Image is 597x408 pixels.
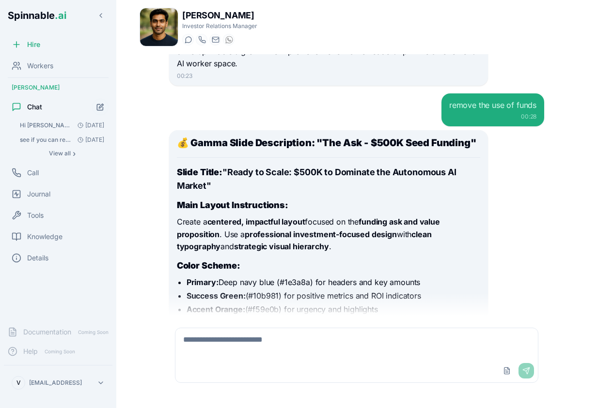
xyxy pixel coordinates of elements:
strong: 💰 Gamma Slide Description: "The Ask - $500K Seed Funding" [177,137,476,149]
div: [PERSON_NAME] [4,80,112,95]
h3: "Ready to Scale: $500K to Dominate the Autonomous AI Market" [177,166,480,193]
span: [DATE] [74,136,104,144]
span: Documentation [23,327,71,337]
p: Investor Relations Manager [182,22,257,30]
strong: Main Layout Instructions: [177,200,288,210]
span: see if you can read a document called "spinnable investor pitch": **Spinnable is the hiring platf... [20,136,74,144]
span: Details [27,253,48,263]
button: Start a chat with Kai Dvorak [182,34,194,45]
button: Open conversation: see if you can read a document called "spinnable investor pitch" [16,133,109,147]
span: Hi Kai, I just uploaded a presentation about spinnable, can you take a look and make sure you can... [20,121,74,129]
button: WhatsApp [223,34,235,45]
img: WhatsApp [225,36,233,44]
span: .ai [55,10,66,21]
span: Journal [27,189,50,199]
span: Help [23,347,38,356]
div: 00:28 [449,113,536,121]
li: (#10b981) for positive metrics and ROI indicators [187,290,480,302]
span: Knowledge [27,232,63,242]
span: › [73,150,76,157]
span: Hire [27,40,40,49]
button: Open conversation: Hi Kai, I just uploaded a presentation about spinnable, can you take a look an... [16,119,109,132]
h1: [PERSON_NAME] [182,9,257,22]
span: V [16,379,21,387]
button: Send email to kai.dvorak@getspinnable.ai [209,34,221,45]
li: (#f59e0b) for urgency and highlights [187,303,480,315]
button: Start new chat [92,99,109,115]
strong: strategic visual hierarchy [234,242,329,251]
span: Tools [27,211,44,220]
button: Start a call with Kai Dvorak [196,34,207,45]
span: Spinnable [8,10,66,21]
strong: centered, impactful layout [207,217,305,227]
span: Chat [27,102,42,112]
span: [DATE] [74,121,104,129]
div: remove the use of funds [449,99,536,111]
p: Create a focused on the . Use a with and . [177,216,480,253]
li: Deep navy blue (#1e3a8a) for headers and key amounts [187,276,480,288]
span: View all [49,150,71,157]
span: Coming Soon [75,328,111,337]
img: Kai Dvorak [140,8,178,46]
span: Call [27,168,39,178]
strong: Accent Orange: [187,304,245,314]
strong: professional investment-focused design [245,229,397,239]
p: [EMAIL_ADDRESS] [29,379,82,387]
div: 00:23 [177,72,480,80]
button: V[EMAIL_ADDRESS] [8,373,109,393]
strong: Slide Title: [177,167,222,177]
strong: funding ask and value proposition [177,217,440,239]
button: Show all conversations [16,148,109,159]
span: Workers [27,61,53,71]
strong: Primary: [187,277,219,287]
strong: Color Scheme: [177,260,240,271]
span: Coming Soon [42,347,78,356]
strong: Success Green: [187,291,246,301]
